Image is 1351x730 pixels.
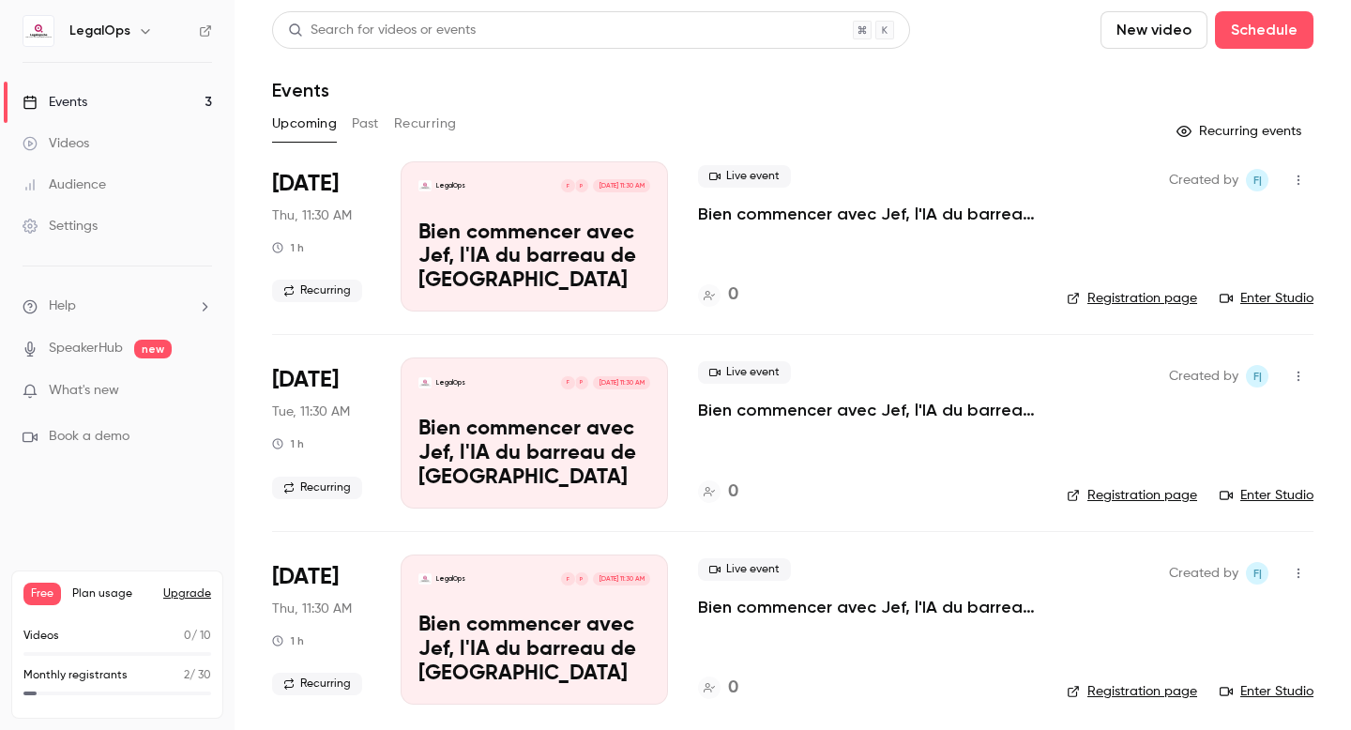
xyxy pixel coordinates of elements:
div: F [560,375,575,390]
div: P [574,178,589,193]
div: P [574,571,589,586]
img: Bien commencer avec Jef, l'IA du barreau de Bruxelles [418,572,432,586]
h4: 0 [728,676,738,701]
button: Schedule [1215,11,1313,49]
a: Registration page [1067,486,1197,505]
a: 0 [698,479,738,505]
span: Live event [698,361,791,384]
a: Bien commencer avec Jef, l'IA du barreau de BruxellesLegalOpsPF[DATE] 11:30 AMBien commencer avec... [401,161,668,312]
h1: Events [272,79,329,101]
span: new [134,340,172,358]
span: Created by [1169,562,1238,585]
span: 0 [184,631,191,642]
img: Bien commencer avec Jef, l'IA du barreau de Bruxelles [418,179,432,192]
span: Live event [698,165,791,188]
span: 2 [184,670,190,681]
a: Enter Studio [1220,682,1313,701]
div: Oct 30 Thu, 11:30 AM (Europe/Madrid) [272,555,371,705]
span: Frédéric | LegalOps [1246,169,1268,191]
h4: 0 [728,479,738,505]
div: Events [23,93,87,112]
a: Enter Studio [1220,289,1313,308]
div: Oct 21 Tue, 11:30 AM (Europe/Madrid) [272,357,371,508]
p: LegalOps [436,378,465,388]
div: P [574,375,589,390]
span: Created by [1169,365,1238,388]
p: Bien commencer avec Jef, l'IA du barreau de [GEOGRAPHIC_DATA] [418,614,650,686]
button: Recurring [394,109,457,139]
img: LegalOps [23,16,53,46]
a: Bien commencer avec Jef, l'IA du barreau de BruxellesLegalOpsPF[DATE] 11:30 AMBien commencer avec... [401,357,668,508]
button: Upgrade [163,586,211,601]
h4: 0 [728,282,738,308]
span: [DATE] [272,365,339,395]
span: [DATE] 11:30 AM [593,572,649,586]
p: LegalOps [436,574,465,584]
span: Recurring [272,477,362,499]
button: Recurring events [1168,116,1313,146]
span: Frédéric | LegalOps [1246,365,1268,388]
a: Bien commencer avec Jef, l'IA du barreau de [GEOGRAPHIC_DATA] [698,399,1037,421]
p: Videos [23,628,59,645]
div: Settings [23,217,98,236]
span: Plan usage [72,586,152,601]
span: What's new [49,381,119,401]
span: Live event [698,558,791,581]
span: Recurring [272,280,362,302]
a: Bien commencer avec Jef, l'IA du barreau de [GEOGRAPHIC_DATA] [698,596,1037,618]
div: 1 h [272,240,304,255]
a: Bien commencer avec Jef, l'IA du barreau de BruxellesLegalOpsPF[DATE] 11:30 AMBien commencer avec... [401,555,668,705]
span: Thu, 11:30 AM [272,600,352,618]
span: Tue, 11:30 AM [272,403,350,421]
span: Thu, 11:30 AM [272,206,352,225]
span: [DATE] 11:30 AM [593,376,649,389]
span: Free [23,583,61,605]
div: F [560,571,575,586]
div: Search for videos or events [288,21,476,40]
span: [DATE] [272,562,339,592]
p: Bien commencer avec Jef, l'IA du barreau de [GEOGRAPHIC_DATA] [418,221,650,294]
p: / 30 [184,667,211,684]
button: Upcoming [272,109,337,139]
span: Frédéric | LegalOps [1246,562,1268,585]
a: Registration page [1067,682,1197,701]
img: Bien commencer avec Jef, l'IA du barreau de Bruxelles [418,376,432,389]
button: Past [352,109,379,139]
a: Bien commencer avec Jef, l'IA du barreau de [GEOGRAPHIC_DATA] [698,203,1037,225]
span: Recurring [272,673,362,695]
div: Audience [23,175,106,194]
span: Created by [1169,169,1238,191]
div: F [560,178,575,193]
h6: LegalOps [69,22,130,40]
a: SpeakerHub [49,339,123,358]
a: 0 [698,282,738,308]
span: [DATE] 11:30 AM [593,179,649,192]
span: Help [49,297,76,316]
p: Bien commencer avec Jef, l'IA du barreau de [GEOGRAPHIC_DATA] [418,418,650,490]
p: Monthly registrants [23,667,128,684]
div: Oct 16 Thu, 11:30 AM (Europe/Madrid) [272,161,371,312]
div: 1 h [272,436,304,451]
button: New video [1101,11,1207,49]
span: F| [1253,365,1262,388]
span: F| [1253,562,1262,585]
span: Book a demo [49,427,129,447]
p: / 10 [184,628,211,645]
a: Enter Studio [1220,486,1313,505]
span: [DATE] [272,169,339,199]
li: help-dropdown-opener [23,297,212,316]
p: LegalOps [436,181,465,190]
span: F| [1253,169,1262,191]
div: Videos [23,134,89,153]
div: 1 h [272,633,304,648]
a: 0 [698,676,738,701]
a: Registration page [1067,289,1197,308]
